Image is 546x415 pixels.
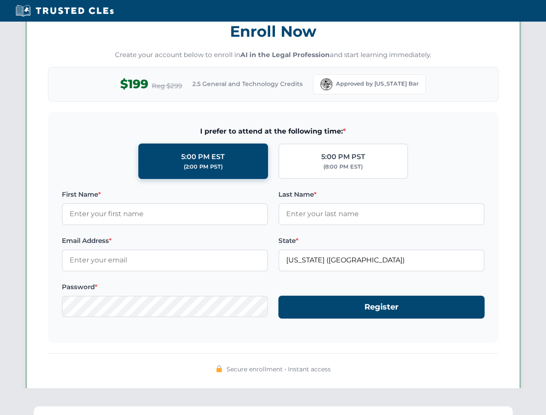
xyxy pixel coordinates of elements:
[62,189,268,200] label: First Name
[320,78,332,90] img: Florida Bar
[216,365,223,372] img: 🔒
[152,81,182,91] span: Reg $299
[278,296,485,319] button: Register
[120,74,148,94] span: $199
[48,50,498,60] p: Create your account below to enroll in and start learning immediately.
[323,163,363,171] div: (8:00 PM EST)
[240,51,330,59] strong: AI in the Legal Profession
[62,126,485,137] span: I prefer to attend at the following time:
[278,189,485,200] label: Last Name
[321,151,365,163] div: 5:00 PM PST
[227,364,331,374] span: Secure enrollment • Instant access
[181,151,225,163] div: 5:00 PM EST
[62,236,268,246] label: Email Address
[278,236,485,246] label: State
[48,18,498,45] h3: Enroll Now
[192,79,303,89] span: 2.5 General and Technology Credits
[278,249,485,271] input: Florida (FL)
[62,249,268,271] input: Enter your email
[62,203,268,225] input: Enter your first name
[336,80,418,88] span: Approved by [US_STATE] Bar
[13,4,116,17] img: Trusted CLEs
[184,163,223,171] div: (2:00 PM PST)
[278,203,485,225] input: Enter your last name
[62,282,268,292] label: Password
